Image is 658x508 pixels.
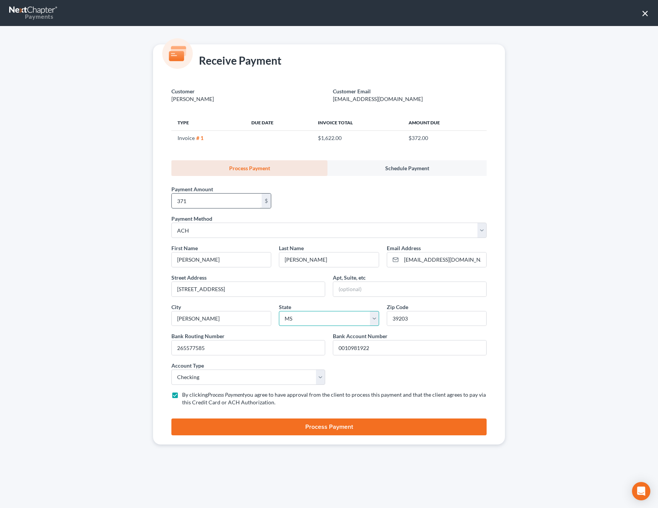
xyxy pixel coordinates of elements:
[279,252,378,267] input: --
[245,115,312,130] th: Due Date
[172,252,271,267] input: --
[279,304,291,310] span: State
[172,311,271,326] input: Enter city...
[171,418,487,435] button: Process Payment
[632,482,650,500] div: Open Intercom Messenger
[171,115,245,130] th: Type
[312,115,402,130] th: Invoice Total
[262,194,271,208] div: $
[171,333,225,339] span: Bank Routing Number
[402,115,487,130] th: Amount Due
[333,95,487,103] p: [EMAIL_ADDRESS][DOMAIN_NAME]
[387,311,486,326] input: XXXXX
[9,12,53,21] div: Payments
[642,7,649,19] button: ×
[9,4,58,22] a: Payments
[182,391,486,405] span: you agree to have approval from the client to process this payment and that the client agrees to ...
[387,245,421,251] span: Email Address
[196,135,204,141] strong: # 1
[387,304,408,310] span: Zip Code
[178,135,195,141] span: Invoice
[333,340,486,355] input: --
[402,130,487,145] td: $372.00
[171,160,327,176] a: Process Payment
[333,333,388,339] span: Bank Account Number
[171,87,195,95] label: Customer
[172,282,325,296] input: Enter address...
[333,274,366,281] span: Apt, Suite, etc
[401,252,486,267] input: Enter email...
[171,304,181,310] span: City
[162,38,193,69] img: icon-card-7b25198184e2a804efa62d31be166a52b8f3802235d01b8ac243be8adfaa5ebc.svg
[208,391,244,398] i: Process Payment
[171,186,213,192] span: Payment Amount
[171,245,198,251] span: First Name
[333,87,371,95] label: Customer Email
[327,160,487,176] a: Schedule Payment
[171,54,282,69] div: Receive Payment
[172,194,262,208] input: 0.00
[279,245,304,251] span: Last Name
[171,95,325,103] p: [PERSON_NAME]
[333,282,486,296] input: (optional)
[312,130,402,145] td: $1,622.00
[172,340,325,355] input: --
[171,274,207,281] span: Street Address
[182,391,208,398] span: By clicking
[171,362,204,369] span: Account Type
[171,215,212,222] span: Payment Method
